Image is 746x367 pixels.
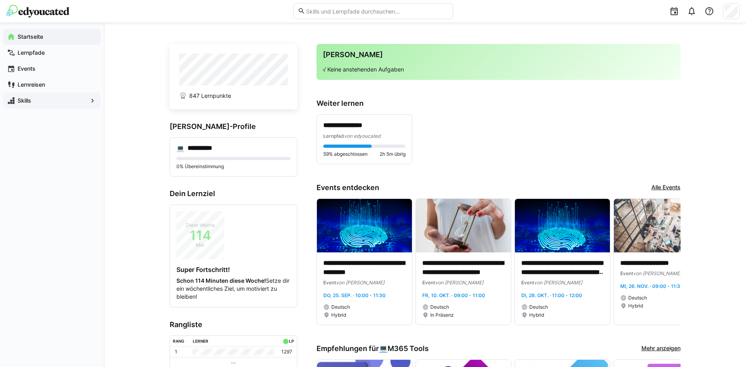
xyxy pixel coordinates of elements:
[176,266,291,274] h4: Super Fortschritt!
[331,304,350,310] span: Deutsch
[529,312,544,318] span: Hybrid
[651,183,681,192] a: Alle Events
[175,349,177,355] p: 1
[189,92,231,100] span: 847 Lernpunkte
[628,303,643,309] span: Hybrid
[435,280,483,286] span: von [PERSON_NAME]
[317,183,379,192] h3: Events entdecken
[317,199,412,252] img: image
[289,339,294,343] div: LP
[323,292,386,298] span: Do, 25. Sep. · 10:00 - 11:30
[193,339,208,343] div: Lerner
[628,295,647,301] span: Deutsch
[620,270,633,276] span: Event
[173,339,184,343] div: Rang
[323,151,368,157] span: 59% abgeschlossen
[614,199,709,252] img: image
[380,151,406,157] span: 2h 5m übrig
[521,292,582,298] span: Di, 28. Okt. · 11:00 - 12:00
[529,304,548,310] span: Deutsch
[176,144,184,152] div: 💻️
[323,65,674,73] p: √ Keine anstehenden Aufgaben
[305,8,448,15] input: Skills und Lernpfade durchsuchen…
[323,133,344,139] span: Lernpfad
[379,344,429,353] div: 💻️
[344,133,380,139] span: von edyoucated
[281,349,292,355] p: 1297
[515,199,610,252] img: image
[176,277,266,284] strong: Schon 114 Minuten diese Woche!
[323,280,336,286] span: Event
[416,199,511,252] img: image
[633,270,681,276] span: von [PERSON_NAME]
[422,280,435,286] span: Event
[317,99,681,108] h3: Weiter lernen
[323,50,674,59] h3: [PERSON_NAME]
[620,283,683,289] span: Mi, 26. Nov. · 09:00 - 11:30
[534,280,582,286] span: von [PERSON_NAME]
[317,344,429,353] h3: Empfehlungen für
[641,344,681,353] a: Mehr anzeigen
[388,344,429,353] span: M365 Tools
[170,122,297,131] h3: [PERSON_NAME]-Profile
[336,280,384,286] span: von [PERSON_NAME]
[430,312,454,318] span: In Präsenz
[176,277,291,301] p: Setze dir ein wöchentliches Ziel, um motiviert zu bleiben!
[176,163,291,170] p: 0% Übereinstimmung
[170,189,297,198] h3: Dein Lernziel
[331,312,346,318] span: Hybrid
[170,320,297,329] h3: Rangliste
[521,280,534,286] span: Event
[430,304,449,310] span: Deutsch
[422,292,485,298] span: Fr, 10. Okt. · 09:00 - 11:00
